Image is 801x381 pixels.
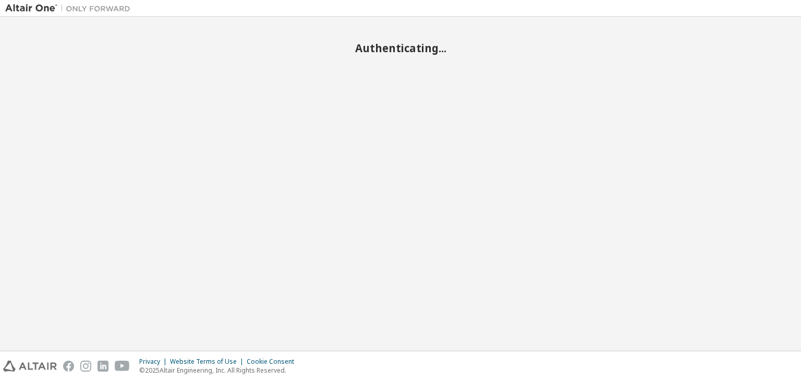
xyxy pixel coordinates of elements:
[80,361,91,372] img: instagram.svg
[247,358,300,366] div: Cookie Consent
[5,3,136,14] img: Altair One
[5,41,796,55] h2: Authenticating...
[63,361,74,372] img: facebook.svg
[139,358,170,366] div: Privacy
[115,361,130,372] img: youtube.svg
[170,358,247,366] div: Website Terms of Use
[98,361,108,372] img: linkedin.svg
[139,366,300,375] p: © 2025 Altair Engineering, Inc. All Rights Reserved.
[3,361,57,372] img: altair_logo.svg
